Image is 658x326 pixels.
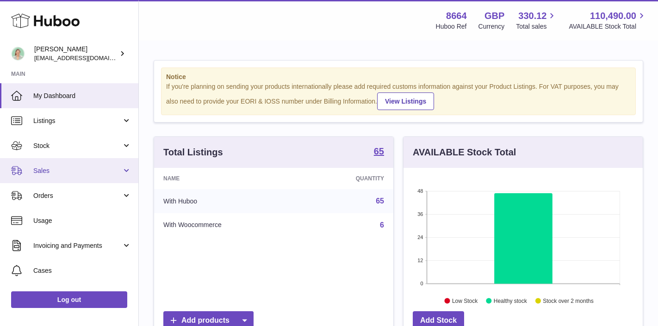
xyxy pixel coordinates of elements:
text: Low Stock [452,297,478,304]
strong: 8664 [446,10,467,22]
span: Sales [33,166,122,175]
span: AVAILABLE Stock Total [569,22,647,31]
text: 48 [417,188,423,194]
div: Currency [478,22,505,31]
strong: 65 [374,147,384,156]
strong: Notice [166,73,631,81]
h3: AVAILABLE Stock Total [413,146,516,159]
div: If you're planning on sending your products internationally please add required customs informati... [166,82,631,110]
text: 0 [420,281,423,286]
text: 12 [417,258,423,263]
span: Total sales [516,22,557,31]
a: 65 [374,147,384,158]
span: 110,490.00 [590,10,636,22]
td: With Huboo [154,189,303,213]
div: [PERSON_NAME] [34,45,118,62]
span: 330.12 [518,10,546,22]
td: With Woocommerce [154,213,303,237]
a: 110,490.00 AVAILABLE Stock Total [569,10,647,31]
span: Cases [33,266,131,275]
text: Healthy stock [494,297,528,304]
div: Huboo Ref [436,22,467,31]
a: View Listings [377,92,434,110]
span: My Dashboard [33,92,131,100]
span: Stock [33,141,122,150]
span: Usage [33,216,131,225]
h3: Total Listings [163,146,223,159]
span: Orders [33,191,122,200]
img: hello@thefacialcuppingexpert.com [11,47,25,61]
strong: GBP [484,10,504,22]
th: Quantity [303,168,393,189]
a: 6 [380,221,384,229]
text: 36 [417,211,423,217]
a: 65 [376,197,384,205]
a: Log out [11,291,127,308]
text: Stock over 2 months [543,297,593,304]
span: Invoicing and Payments [33,241,122,250]
span: Listings [33,117,122,125]
span: [EMAIL_ADDRESS][DOMAIN_NAME] [34,54,136,62]
a: 330.12 Total sales [516,10,557,31]
text: 24 [417,234,423,240]
th: Name [154,168,303,189]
